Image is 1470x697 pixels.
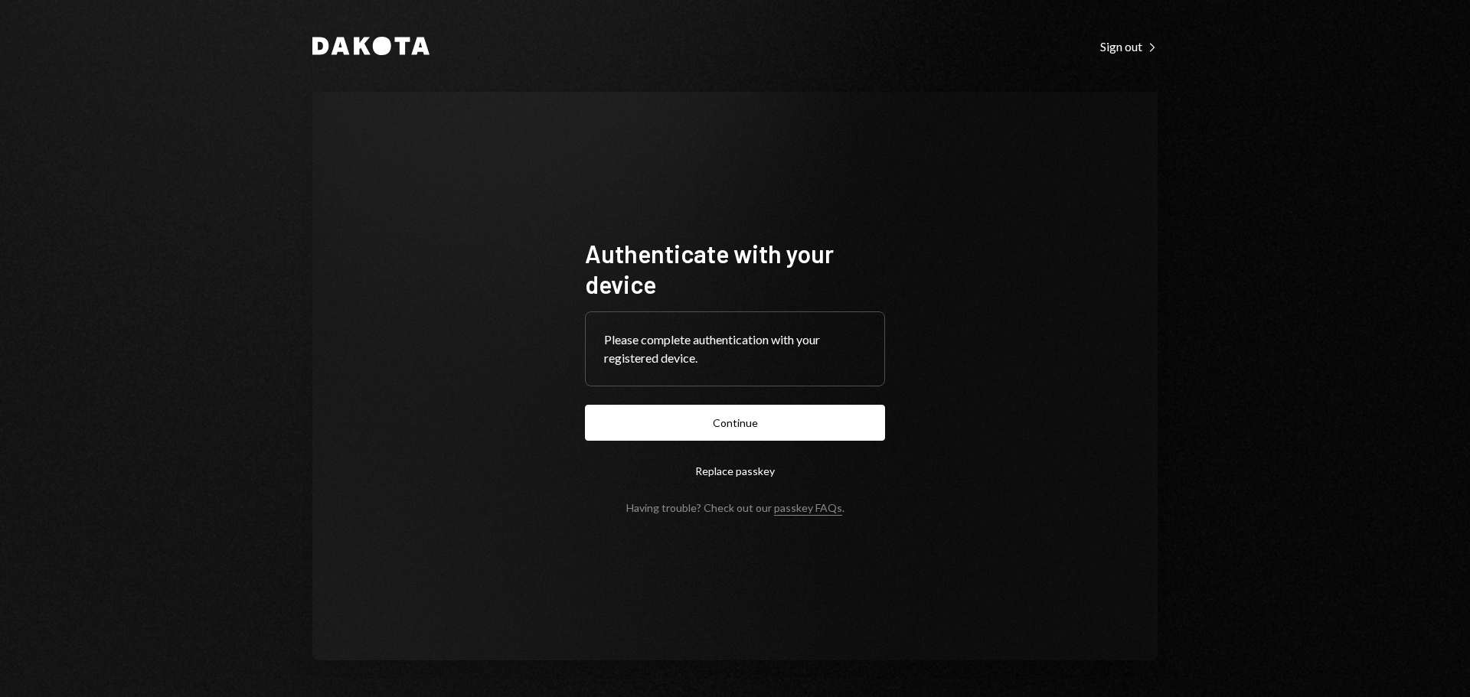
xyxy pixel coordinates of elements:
[1100,39,1158,54] div: Sign out
[604,331,866,367] div: Please complete authentication with your registered device.
[585,238,885,299] h1: Authenticate with your device
[626,501,844,514] div: Having trouble? Check out our .
[1100,37,1158,54] a: Sign out
[585,405,885,441] button: Continue
[774,501,842,516] a: passkey FAQs
[585,453,885,489] button: Replace passkey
